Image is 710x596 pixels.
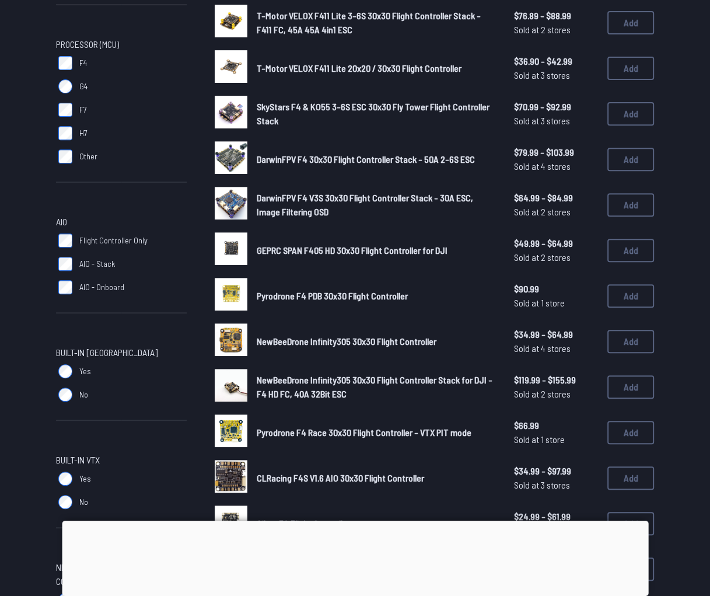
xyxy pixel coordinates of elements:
[607,102,654,126] button: Add
[257,289,495,303] a: Pyrodrone F4 PDB 30x30 Flight Controller
[215,414,247,447] img: image
[514,205,598,219] span: Sold at 2 stores
[215,50,247,86] a: image
[79,281,124,293] span: AIO - Onboard
[514,419,598,433] span: $66.99
[607,57,654,80] button: Add
[257,154,475,165] span: DarwinFPV F4 30x30 Flight Controller Stack - 50A 2-6S ESC
[257,373,495,401] a: NewBeeDrone Infinity305 30x30 Flight Controller Stack for DJI - F4 HD FC, 40A 32Bit ESC
[62,521,648,593] iframe: Advertisement
[257,245,447,256] span: GEPRC SPAN F405 HD 30x30 Flight Controller for DJI
[215,323,247,360] a: image
[58,388,72,402] input: No
[607,375,654,399] button: Add
[257,472,424,483] span: CLRacing F4S V1.6 AIO 30x30 Flight Controller
[257,374,492,399] span: NewBeeDrone Infinity305 30x30 Flight Controller Stack for DJI - F4 HD FC, 40A 32Bit ESC
[56,346,158,360] span: Built-in [GEOGRAPHIC_DATA]
[79,258,115,270] span: AIO - Stack
[514,433,598,447] span: Sold at 1 store
[257,517,495,531] a: Aikon F4 Flight Controller
[607,284,654,308] button: Add
[215,141,247,174] img: image
[257,334,495,348] a: NewBeeDrone Infinity305 30x30 Flight Controller
[215,278,247,311] img: image
[215,506,247,538] img: image
[257,62,461,74] span: T-Motor VELOX F411 Lite 20x20 / 30x30 Flight Controller
[215,232,247,269] a: image
[79,496,88,508] span: No
[514,387,598,401] span: Sold at 2 stores
[215,96,247,128] img: image
[215,232,247,265] img: image
[514,159,598,173] span: Sold at 4 stores
[607,193,654,217] button: Add
[607,466,654,490] button: Add
[58,364,72,378] input: Yes
[607,421,654,444] button: Add
[215,460,247,493] img: image
[514,510,598,524] span: $24.99 - $61.99
[215,96,247,132] a: image
[58,149,72,163] input: Other
[514,9,598,23] span: $76.89 - $88.99
[257,290,408,301] span: Pyrodrone F4 PDB 30x30 Flight Controller
[215,50,247,83] img: image
[58,495,72,509] input: No
[514,464,598,478] span: $34.99 - $97.99
[79,473,91,485] span: Yes
[257,10,481,35] span: T-Motor VELOX F411 Lite 3-6S 30x30 Flight Controller Stack - F411 FC, 45A 45A 4in1 ESC
[215,278,247,314] a: image
[514,373,598,387] span: $119.99 - $155.99
[257,152,495,166] a: DarwinFPV F4 30x30 Flight Controller Stack - 50A 2-6S ESC
[257,336,436,347] span: NewBeeDrone Infinity305 30x30 Flight Controller
[514,236,598,250] span: $49.99 - $64.99
[257,101,489,126] span: SkyStars F4 & KO55 3-6S ESC 30x30 Fly Tower Flight Controller Stack
[79,235,148,246] span: Flight Controller Only
[215,141,247,177] a: image
[215,369,247,405] a: image
[514,145,598,159] span: $79.99 - $103.99
[607,239,654,262] button: Add
[58,233,72,248] input: Flight Controller Only
[607,512,654,535] button: Add
[215,187,247,223] a: image
[58,103,72,117] input: F7
[215,369,247,402] img: image
[257,427,471,438] span: Pyrodrone F4 Race 30x30 Flight Controller - VTX PIT mode
[215,506,247,542] a: image
[257,518,350,529] span: Aikon F4 Flight Controller
[514,478,598,492] span: Sold at 3 stores
[58,280,72,294] input: AIO - Onboard
[257,191,495,219] a: DarwinFPV F4 V3S 30x30 Flight Controller Stack - 30A ESC, Image Filtering OSD
[79,389,88,400] span: No
[215,5,247,41] a: image
[56,37,119,51] span: Processor (MCU)
[215,414,247,451] a: image
[514,114,598,128] span: Sold at 3 stores
[58,79,72,93] input: G4
[607,148,654,171] button: Add
[56,560,173,588] span: NDAA Compliant Flight Controller (Beta)
[58,56,72,70] input: F4
[215,5,247,37] img: image
[514,54,598,68] span: $36.90 - $42.99
[514,250,598,264] span: Sold at 2 stores
[257,9,495,37] a: T-Motor VELOX F411 Lite 3-6S 30x30 Flight Controller Stack - F411 FC, 45A 45A 4in1 ESC
[58,472,72,486] input: Yes
[607,330,654,353] button: Add
[257,471,495,485] a: CLRacing F4S V1.6 AIO 30x30 Flight Controller
[514,191,598,205] span: $64.99 - $84.99
[514,23,598,37] span: Sold at 2 stores
[58,257,72,271] input: AIO - Stack
[514,68,598,82] span: Sold at 3 stores
[79,57,87,69] span: F4
[79,127,88,139] span: H7
[56,453,100,467] span: Built-in VTX
[215,187,247,219] img: image
[257,243,495,257] a: GEPRC SPAN F405 HD 30x30 Flight Controller for DJI
[257,192,473,217] span: DarwinFPV F4 V3S 30x30 Flight Controller Stack - 30A ESC, Image Filtering OSD
[215,323,247,356] img: image
[79,365,91,377] span: Yes
[257,100,495,128] a: SkyStars F4 & KO55 3-6S ESC 30x30 Fly Tower Flight Controller Stack
[79,151,97,162] span: Other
